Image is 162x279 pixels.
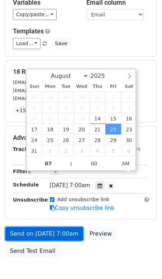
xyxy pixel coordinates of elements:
[13,134,149,142] h5: Advanced
[74,113,90,124] span: August 13, 2025
[58,124,74,134] span: August 19, 2025
[58,145,74,156] span: September 2, 2025
[42,102,58,113] span: August 4, 2025
[27,145,42,156] span: August 31, 2025
[105,113,121,124] span: August 15, 2025
[27,134,42,145] span: August 24, 2025
[42,113,58,124] span: August 11, 2025
[121,113,137,124] span: August 16, 2025
[74,134,90,145] span: August 27, 2025
[121,124,137,134] span: August 23, 2025
[121,84,137,89] span: Sat
[116,156,135,171] span: Click to toggle
[42,84,58,89] span: Mon
[74,145,90,156] span: September 3, 2025
[105,124,121,134] span: August 22, 2025
[90,124,105,134] span: August 21, 2025
[27,84,42,89] span: Sun
[105,84,121,89] span: Fri
[13,197,48,203] strong: Unsubscribe
[27,124,42,134] span: August 17, 2025
[13,80,93,85] small: [EMAIL_ADDRESS][DOMAIN_NAME]
[85,227,116,241] a: Preview
[42,134,58,145] span: August 25, 2025
[13,9,57,20] a: Copy/paste...
[27,156,70,171] input: Hour
[74,84,90,89] span: Wed
[74,91,90,102] span: July 30, 2025
[58,113,74,124] span: August 12, 2025
[72,156,116,171] input: Minute
[13,88,93,93] small: [EMAIL_ADDRESS][DOMAIN_NAME]
[90,134,105,145] span: August 28, 2025
[105,145,121,156] span: September 5, 2025
[13,146,37,152] strong: Tracking
[74,102,90,113] span: August 6, 2025
[13,182,39,188] strong: Schedule
[89,72,114,79] input: Year
[13,68,149,76] h5: 18 Recipients
[105,102,121,113] span: August 8, 2025
[58,134,74,145] span: August 26, 2025
[90,84,105,89] span: Thu
[50,182,90,189] span: [DATE] 7:00am
[27,91,42,102] span: July 27, 2025
[42,124,58,134] span: August 18, 2025
[112,145,140,153] label: UTM Codes
[74,124,90,134] span: August 20, 2025
[13,96,93,101] small: [EMAIL_ADDRESS][DOMAIN_NAME]
[58,84,74,89] span: Tue
[90,145,105,156] span: September 4, 2025
[52,38,70,49] button: Save
[121,134,137,145] span: August 30, 2025
[105,91,121,102] span: August 1, 2025
[90,113,105,124] span: August 14, 2025
[27,113,42,124] span: August 10, 2025
[57,196,110,203] label: Add unsubscribe link
[13,106,43,115] a: +15 more
[42,91,58,102] span: July 28, 2025
[13,27,44,35] a: Templates
[58,91,74,102] span: July 29, 2025
[5,244,60,258] a: Send Test Email
[58,102,74,113] span: August 5, 2025
[121,91,137,102] span: August 2, 2025
[105,134,121,145] span: August 29, 2025
[121,102,137,113] span: August 9, 2025
[90,102,105,113] span: August 7, 2025
[13,169,31,174] strong: Filters
[121,145,137,156] span: September 6, 2025
[13,38,40,49] a: Load...
[90,91,105,102] span: July 31, 2025
[50,205,114,211] a: Copy unsubscribe link
[42,145,58,156] span: September 1, 2025
[126,245,162,279] iframe: Chat Widget
[27,102,42,113] span: August 3, 2025
[70,156,72,171] span: :
[5,227,83,241] a: Send on [DATE] 7:00am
